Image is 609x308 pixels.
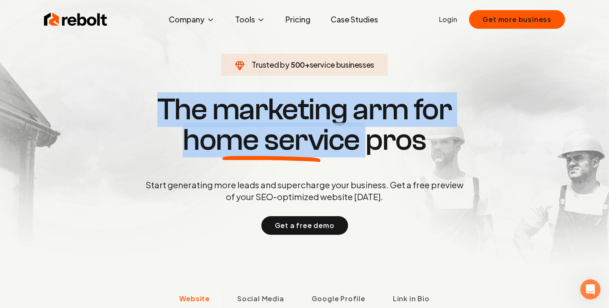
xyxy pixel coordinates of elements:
span: + [305,60,310,69]
button: Get more business [469,10,565,29]
button: Get a free demo [261,216,348,235]
span: service businesses [310,60,375,69]
img: Rebolt Logo [44,11,107,28]
span: Link in Bio [393,294,430,304]
a: Pricing [279,11,317,28]
button: Tools [228,11,272,28]
span: Trusted by [252,60,289,69]
span: Google Profile [312,294,365,304]
span: home service [183,125,360,155]
h1: The marketing arm for pros [101,94,507,155]
span: Website [179,294,210,304]
iframe: Intercom live chat [580,279,601,300]
a: Login [439,14,457,25]
a: Case Studies [324,11,385,28]
span: 500 [291,59,305,71]
p: Start generating more leads and supercharge your business. Get a free preview of your SEO-optimiz... [144,179,465,203]
button: Company [162,11,222,28]
span: Social Media [237,294,284,304]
